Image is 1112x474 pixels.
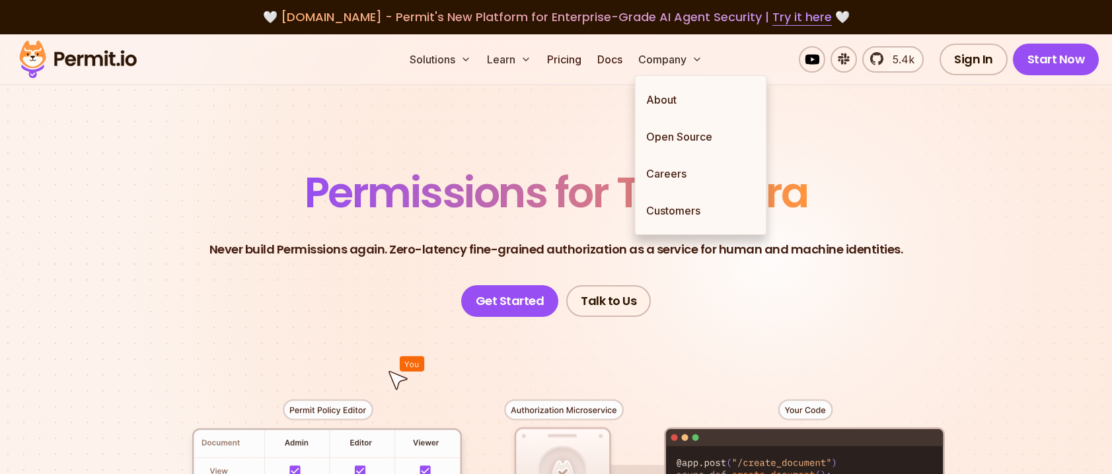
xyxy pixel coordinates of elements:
[13,37,143,82] img: Permit logo
[636,118,766,155] a: Open Source
[940,44,1008,75] a: Sign In
[281,9,832,25] span: [DOMAIN_NAME] - Permit's New Platform for Enterprise-Grade AI Agent Security |
[305,163,808,222] span: Permissions for The AI Era
[482,46,537,73] button: Learn
[566,285,651,317] a: Talk to Us
[633,46,708,73] button: Company
[461,285,559,317] a: Get Started
[542,46,587,73] a: Pricing
[32,8,1080,26] div: 🤍 🤍
[636,81,766,118] a: About
[772,9,832,26] a: Try it here
[209,240,903,259] p: Never build Permissions again. Zero-latency fine-grained authorization as a service for human and...
[636,155,766,192] a: Careers
[404,46,476,73] button: Solutions
[885,51,914,67] span: 5.4k
[592,46,628,73] a: Docs
[1013,44,1099,75] a: Start Now
[862,46,924,73] a: 5.4k
[636,192,766,229] a: Customers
